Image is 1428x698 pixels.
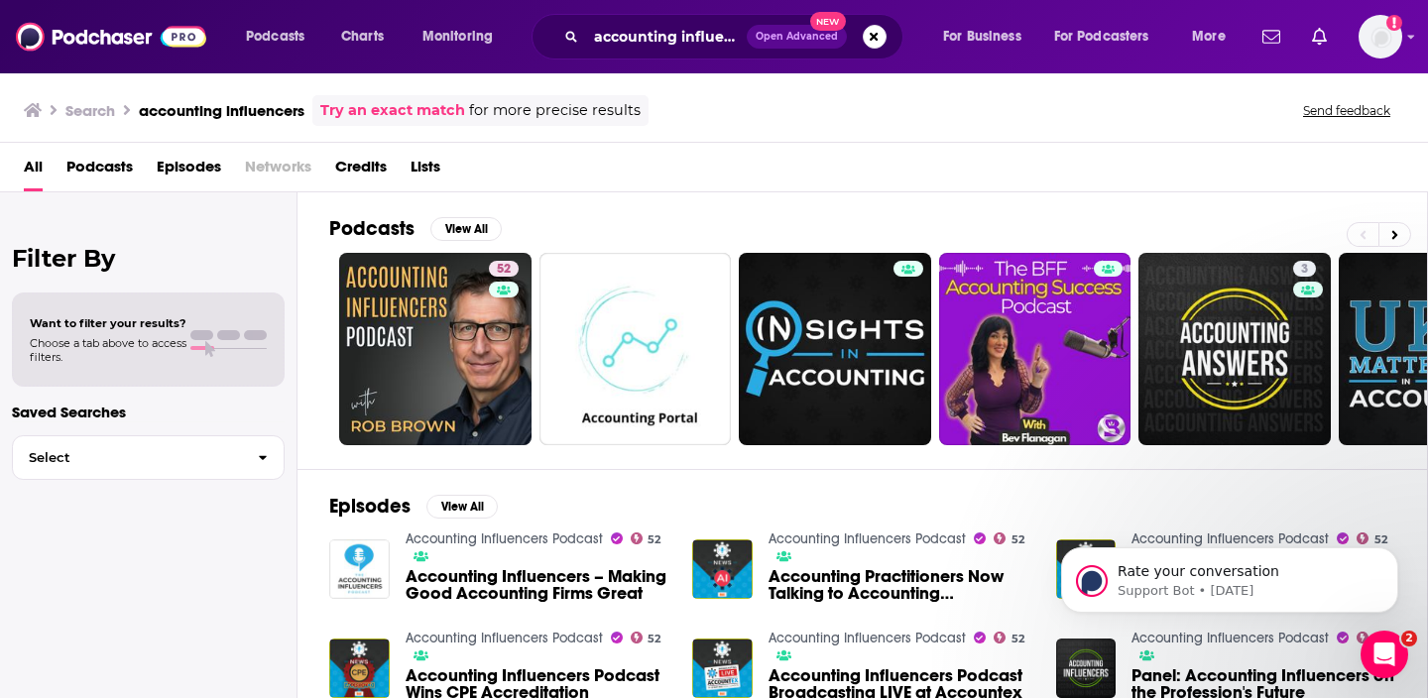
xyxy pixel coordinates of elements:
[328,21,396,53] a: Charts
[406,630,603,646] a: Accounting Influencers Podcast
[769,568,1032,602] a: Accounting Practitioners Now Talking to Accounting Influencers
[756,32,838,42] span: Open Advanced
[406,568,669,602] a: Accounting Influencers – Making Good Accounting Firms Great
[65,101,115,120] h3: Search
[489,261,519,277] a: 52
[409,21,519,53] button: open menu
[16,18,206,56] img: Podchaser - Follow, Share and Rate Podcasts
[329,216,502,241] a: PodcastsView All
[1293,261,1316,277] a: 3
[329,216,415,241] h2: Podcasts
[469,99,641,122] span: for more precise results
[631,632,661,643] a: 52
[586,21,747,53] input: Search podcasts, credits, & more...
[139,101,304,120] h3: accounting influencers
[1401,631,1417,646] span: 2
[648,535,660,544] span: 52
[1386,15,1402,31] svg: Add a profile image
[1359,15,1402,58] button: Show profile menu
[1138,253,1331,445] a: 3
[406,530,603,547] a: Accounting Influencers Podcast
[1304,20,1335,54] a: Show notifications dropdown
[769,530,966,547] a: Accounting Influencers Podcast
[1297,102,1396,119] button: Send feedback
[1041,21,1178,53] button: open menu
[13,451,242,464] span: Select
[631,532,661,544] a: 52
[1054,23,1149,51] span: For Podcasters
[929,21,1046,53] button: open menu
[430,217,502,241] button: View All
[422,23,493,51] span: Monitoring
[245,151,311,191] span: Networks
[497,260,511,280] span: 52
[1031,506,1428,644] iframe: Intercom notifications message
[329,539,390,600] img: Accounting Influencers – Making Good Accounting Firms Great
[232,21,330,53] button: open menu
[747,25,847,49] button: Open AdvancedNew
[339,253,532,445] a: 52
[1192,23,1226,51] span: More
[329,494,498,519] a: EpisodesView All
[1359,15,1402,58] img: User Profile
[12,403,285,421] p: Saved Searches
[648,635,660,643] span: 52
[66,151,133,191] a: Podcasts
[335,151,387,191] a: Credits
[411,151,440,191] a: Lists
[1011,535,1024,544] span: 52
[810,12,846,31] span: New
[994,632,1024,643] a: 52
[329,494,411,519] h2: Episodes
[1254,20,1288,54] a: Show notifications dropdown
[30,316,186,330] span: Want to filter your results?
[24,151,43,191] a: All
[1178,21,1250,53] button: open menu
[943,23,1021,51] span: For Business
[550,14,922,59] div: Search podcasts, credits, & more...
[426,495,498,519] button: View All
[1301,260,1308,280] span: 3
[341,23,384,51] span: Charts
[769,630,966,646] a: Accounting Influencers Podcast
[12,435,285,480] button: Select
[320,99,465,122] a: Try an exact match
[1361,631,1408,678] iframe: Intercom live chat
[157,151,221,191] a: Episodes
[246,23,304,51] span: Podcasts
[30,336,186,364] span: Choose a tab above to access filters.
[1011,635,1024,643] span: 52
[692,539,753,600] img: Accounting Practitioners Now Talking to Accounting Influencers
[1359,15,1402,58] span: Logged in as systemsteam
[994,532,1024,544] a: 52
[12,244,285,273] h2: Filter By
